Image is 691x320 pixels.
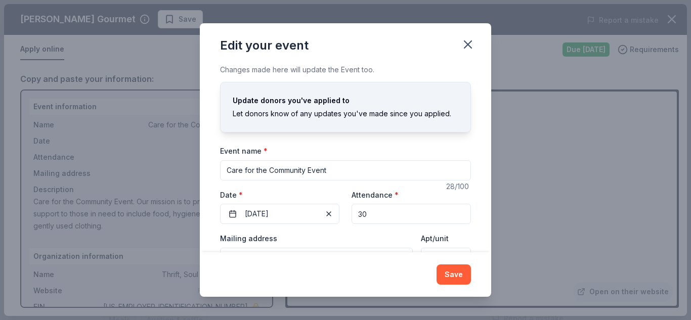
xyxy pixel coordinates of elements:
div: 28 /100 [446,180,471,193]
div: Edit your event [220,37,309,54]
button: Save [437,264,471,285]
div: Update donors you've applied to [233,95,458,107]
input: Spring Fundraiser [220,160,471,180]
label: Attendance [352,190,399,200]
input: Enter a US address [220,248,413,268]
label: Date [220,190,339,200]
input: 20 [352,204,471,224]
button: [DATE] [220,204,339,224]
label: Apt/unit [421,234,449,244]
label: Mailing address [220,234,277,244]
div: Changes made here will update the Event too. [220,64,471,76]
input: # [421,248,471,268]
label: Event name [220,146,268,156]
div: Let donors know of any updates you've made since you applied. [233,108,458,120]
